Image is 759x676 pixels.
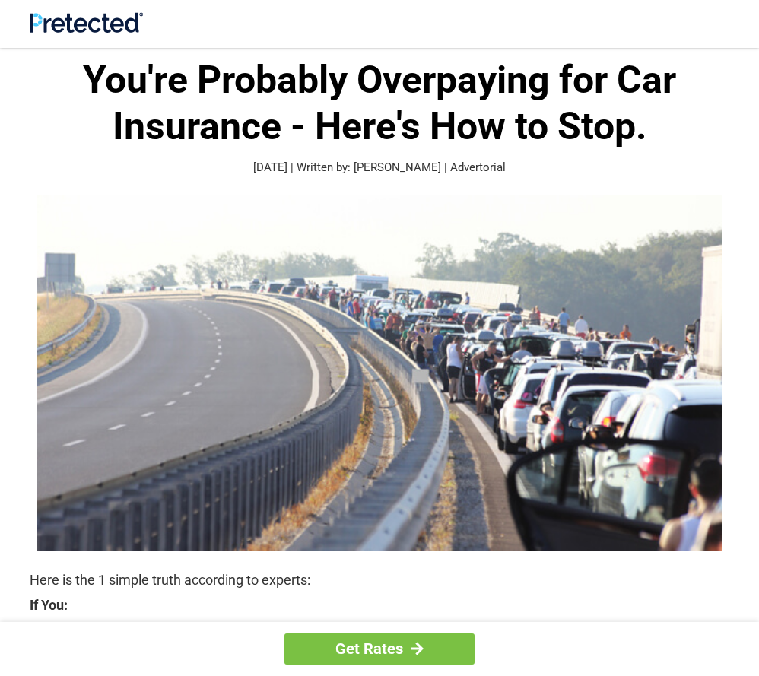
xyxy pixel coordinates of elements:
strong: Are Currently Insured [43,620,729,641]
img: Site Logo [30,12,143,33]
strong: If You: [30,598,729,612]
p: [DATE] | Written by: [PERSON_NAME] | Advertorial [30,159,729,176]
a: Site Logo [30,21,143,36]
h1: You're Probably Overpaying for Car Insurance - Here's How to Stop. [30,57,729,150]
p: Here is the 1 simple truth according to experts: [30,570,729,591]
a: Get Rates [284,633,475,665]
